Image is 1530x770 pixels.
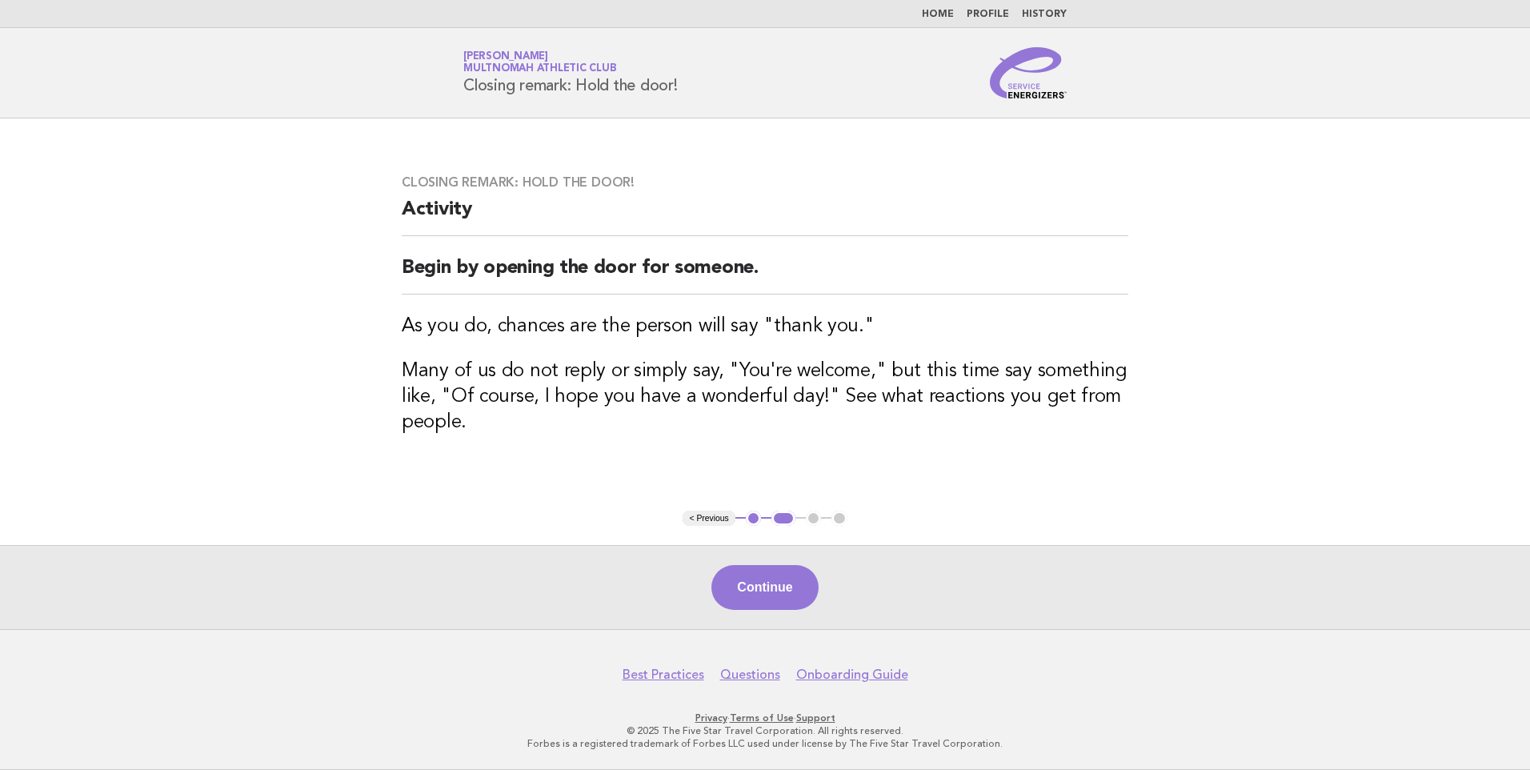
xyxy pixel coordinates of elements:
h1: Closing remark: Hold the door! [463,52,678,94]
h3: As you do, chances are the person will say "thank you." [402,314,1128,339]
button: 1 [746,511,762,527]
p: · · [275,712,1255,724]
button: 2 [771,511,795,527]
a: Questions [720,667,780,683]
button: Continue [711,565,818,610]
p: Forbes is a registered trademark of Forbes LLC used under license by The Five Star Travel Corpora... [275,737,1255,750]
a: [PERSON_NAME]Multnomah Athletic Club [463,51,616,74]
a: Best Practices [623,667,704,683]
h2: Activity [402,197,1128,236]
a: Profile [967,10,1009,19]
a: Support [796,712,835,724]
a: Terms of Use [730,712,794,724]
h3: Many of us do not reply or simply say, "You're welcome," but this time say something like, "Of co... [402,359,1128,435]
a: Home [922,10,954,19]
p: © 2025 The Five Star Travel Corporation. All rights reserved. [275,724,1255,737]
a: History [1022,10,1067,19]
a: Privacy [695,712,727,724]
span: Multnomah Athletic Club [463,64,616,74]
img: Service Energizers [990,47,1067,98]
h3: Closing remark: Hold the door! [402,174,1128,190]
a: Onboarding Guide [796,667,908,683]
button: < Previous [683,511,735,527]
h2: Begin by opening the door for someone. [402,255,1128,295]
